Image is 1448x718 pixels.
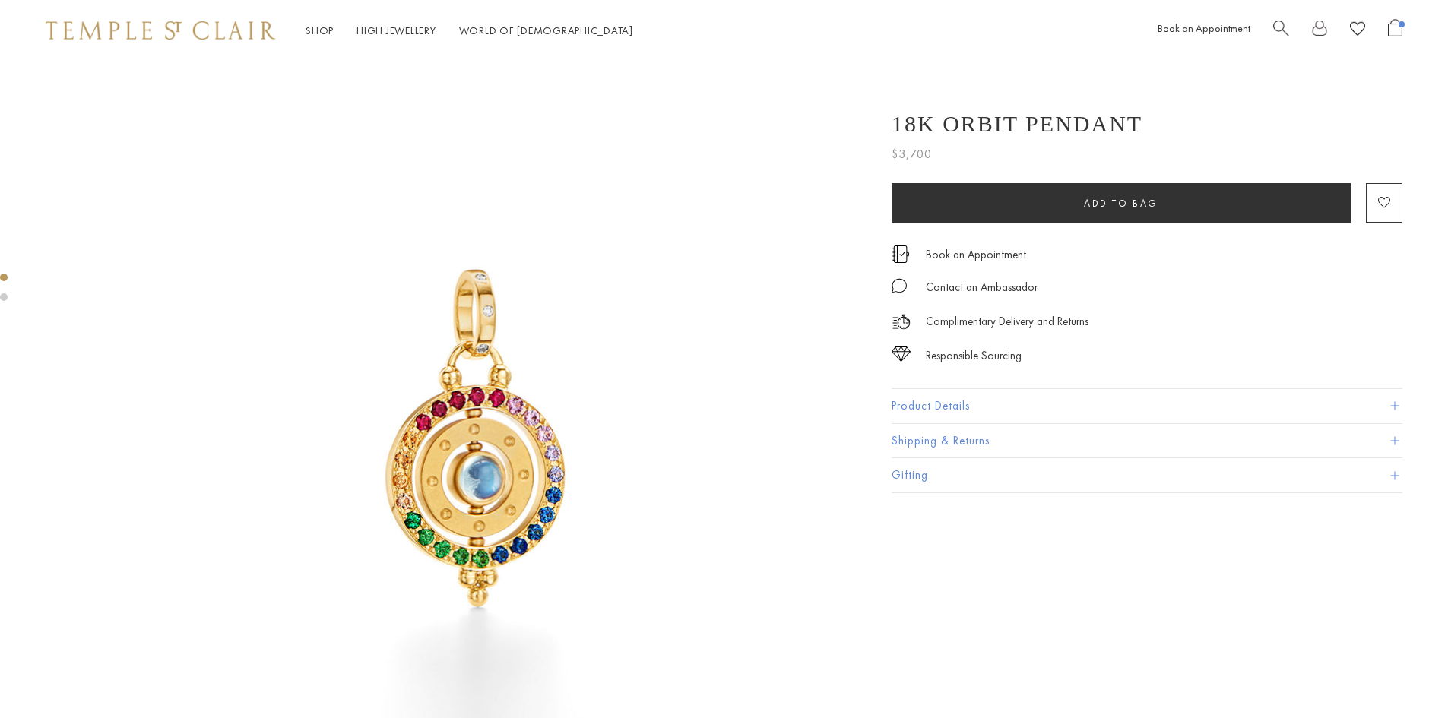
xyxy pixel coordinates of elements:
button: Product Details [892,389,1402,423]
button: Shipping & Returns [892,424,1402,458]
p: Complimentary Delivery and Returns [926,312,1088,331]
button: Add to bag [892,183,1351,223]
a: Book an Appointment [1158,21,1250,35]
img: icon_appointment.svg [892,245,910,263]
a: View Wishlist [1350,19,1365,43]
img: icon_delivery.svg [892,312,911,331]
span: $3,700 [892,144,932,164]
a: ShopShop [306,24,334,37]
a: World of [DEMOGRAPHIC_DATA]World of [DEMOGRAPHIC_DATA] [459,24,633,37]
img: icon_sourcing.svg [892,346,911,362]
button: Gifting [892,458,1402,492]
img: Temple St. Clair [46,21,275,40]
h1: 18K Orbit Pendant [892,111,1142,137]
a: Open Shopping Bag [1388,19,1402,43]
nav: Main navigation [306,21,633,40]
a: Search [1273,19,1289,43]
a: Book an Appointment [926,246,1026,263]
div: Responsible Sourcing [926,346,1022,365]
a: High JewelleryHigh Jewellery [356,24,436,37]
div: Contact an Ambassador [926,278,1038,297]
img: MessageIcon-01_2.svg [892,278,907,293]
span: Add to bag [1084,197,1158,210]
